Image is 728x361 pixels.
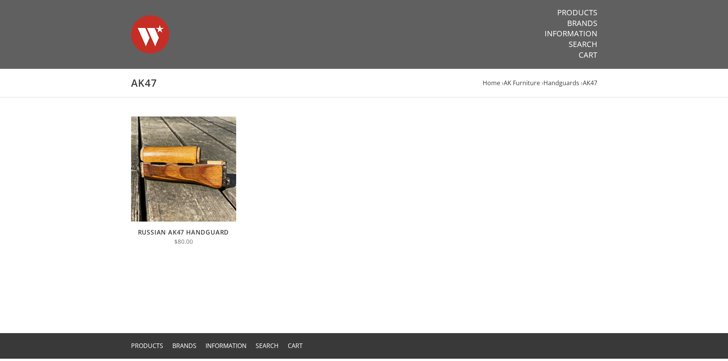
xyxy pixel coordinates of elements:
a: Handguards [543,79,579,87]
h1: AK47 [131,77,597,89]
img: Warsaw Wood Co. [131,8,169,61]
a: Russian AK47 Handguard [138,228,229,236]
a: Brands [172,342,196,350]
a: Cart [579,50,597,60]
a: Brands [567,18,597,28]
li: › [581,78,597,88]
a: AK Furniture [504,79,540,87]
li: › [502,78,540,88]
a: Cart [288,342,303,350]
a: Home [483,79,500,87]
a: Products [131,342,163,350]
a: Search [569,39,597,49]
img: Russian AK47 Handguard [131,117,236,222]
a: Information [206,342,246,350]
a: AK47 [583,79,597,87]
a: Information [545,29,597,39]
a: Products [557,8,597,18]
li: › [542,78,579,88]
span: $80.00 [174,238,193,246]
a: Search [256,342,279,350]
